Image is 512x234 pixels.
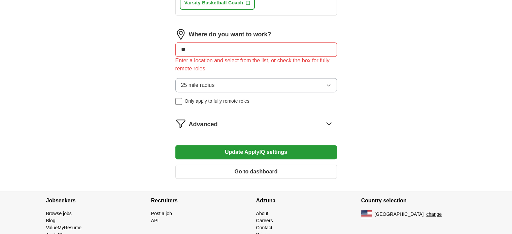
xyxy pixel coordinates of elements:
[189,30,271,39] label: Where do you want to work?
[426,211,442,218] button: change
[46,211,72,216] a: Browse jobs
[375,211,424,218] span: [GEOGRAPHIC_DATA]
[175,145,337,159] button: Update ApplyIQ settings
[46,225,82,230] a: ValueMyResume
[175,78,337,92] button: 25 mile radius
[189,120,218,129] span: Advanced
[175,165,337,179] button: Go to dashboard
[361,191,466,210] h4: Country selection
[46,218,56,223] a: Blog
[151,211,172,216] a: Post a job
[175,98,182,105] input: Only apply to fully remote roles
[175,57,337,73] div: Enter a location and select from the list, or check the box for fully remote roles
[175,118,186,129] img: filter
[151,218,159,223] a: API
[361,210,372,218] img: US flag
[185,98,249,105] span: Only apply to fully remote roles
[256,218,273,223] a: Careers
[256,211,269,216] a: About
[175,29,186,40] img: location.png
[256,225,272,230] a: Contact
[181,81,215,89] span: 25 mile radius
